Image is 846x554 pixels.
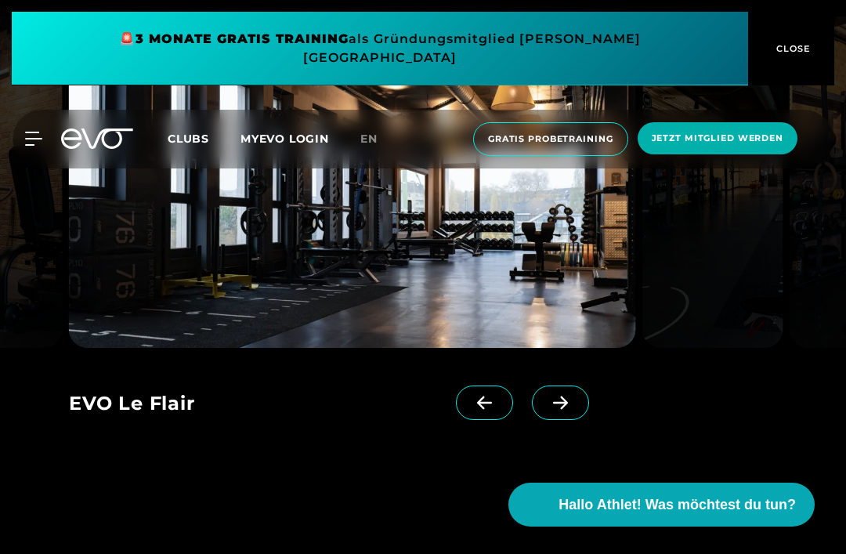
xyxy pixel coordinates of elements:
span: CLOSE [772,42,811,56]
span: Jetzt Mitglied werden [652,132,783,145]
a: Clubs [168,131,240,146]
img: evofitness [642,16,783,348]
a: Gratis Probetraining [468,122,633,156]
img: evofitness [69,16,635,348]
a: en [360,130,396,148]
span: Hallo Athlet! Was möchtest du tun? [559,494,796,516]
span: Gratis Probetraining [488,132,613,146]
button: CLOSE [748,12,834,85]
span: en [360,132,378,146]
a: Jetzt Mitglied werden [633,122,802,156]
button: Hallo Athlet! Was möchtest du tun? [508,483,815,527]
span: Clubs [168,132,209,146]
a: MYEVO LOGIN [240,132,329,146]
